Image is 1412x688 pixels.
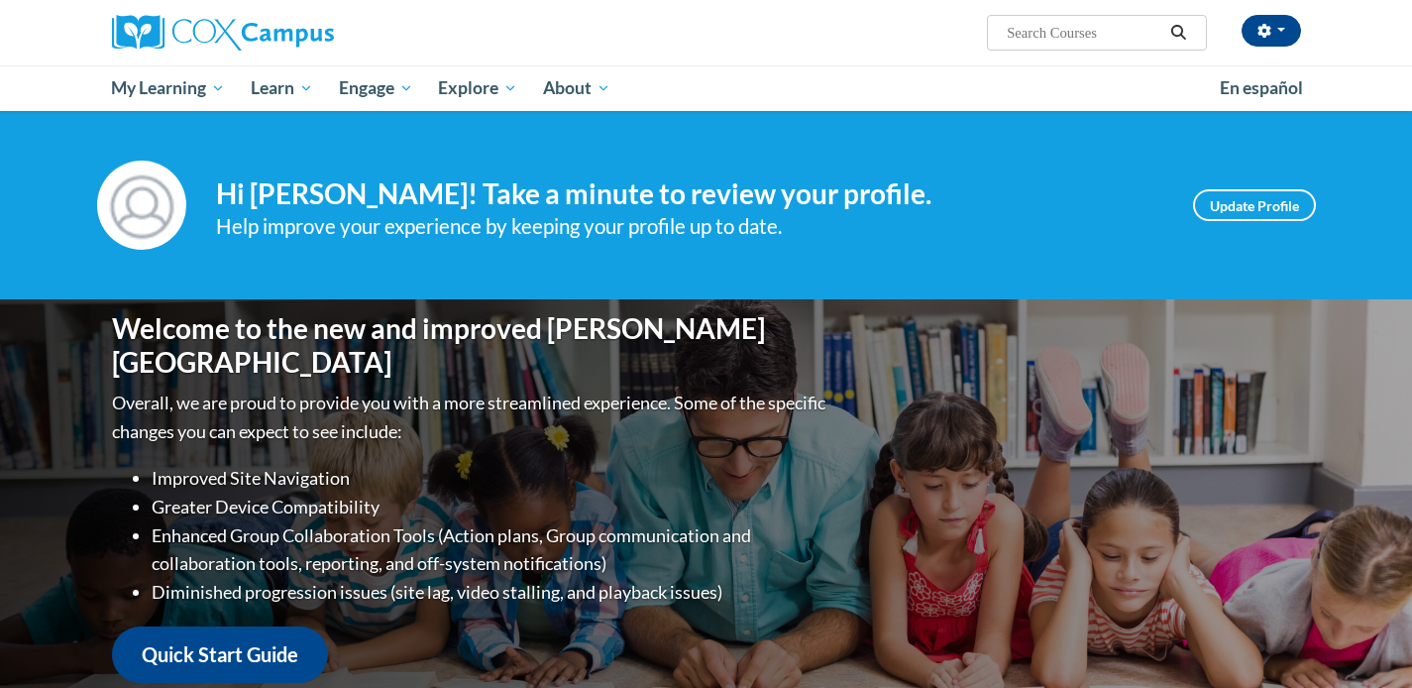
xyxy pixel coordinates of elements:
li: Diminished progression issues (site lag, video stalling, and playback issues) [152,578,830,607]
p: Overall, we are proud to provide you with a more streamlined experience. Some of the specific cha... [112,389,830,446]
img: Cox Campus [112,15,334,51]
img: Profile Image [97,161,186,250]
li: Enhanced Group Collaboration Tools (Action plans, Group communication and collaboration tools, re... [152,521,830,579]
span: Engage [339,76,413,100]
a: Update Profile [1193,189,1316,221]
h4: Hi [PERSON_NAME]! Take a minute to review your profile. [216,177,1163,211]
li: Improved Site Navigation [152,464,830,493]
a: Quick Start Guide [112,627,328,683]
span: About [543,76,610,100]
a: Learn [238,65,326,111]
div: Help improve your experience by keeping your profile up to date. [216,210,1163,243]
a: My Learning [99,65,239,111]
a: Cox Campus [112,15,489,51]
iframe: Button to launch messaging window [1333,609,1396,672]
button: Search [1163,21,1193,45]
div: Main menu [82,65,1331,111]
span: My Learning [111,76,225,100]
a: Explore [425,65,530,111]
input: Search Courses [1005,21,1163,45]
a: Engage [326,65,426,111]
h1: Welcome to the new and improved [PERSON_NAME][GEOGRAPHIC_DATA] [112,312,830,379]
button: Account Settings [1242,15,1301,47]
a: About [530,65,623,111]
li: Greater Device Compatibility [152,493,830,521]
span: Explore [438,76,517,100]
span: En español [1220,77,1303,98]
a: En español [1207,67,1316,109]
span: Learn [251,76,313,100]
